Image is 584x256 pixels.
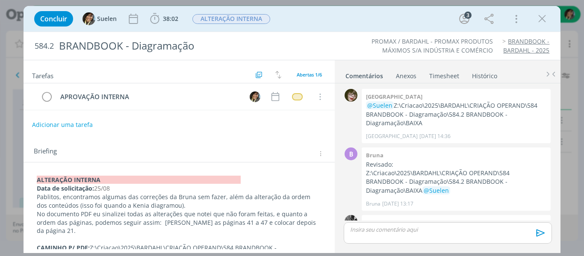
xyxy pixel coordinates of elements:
[37,210,322,235] p: No documento PDF eu sinalizei todas as alterações que notei que não foram feitas, e quanto a orde...
[250,91,260,102] img: S
[32,70,53,80] span: Tarefas
[37,193,322,210] p: Pablitos, encontramos algumas das correções da Bruna sem fazer, além da alteração da ordem dos co...
[345,147,357,160] div: B
[35,41,54,51] span: 584.2
[297,71,322,78] span: Abertas 1/6
[163,15,178,23] span: 38:02
[345,68,383,80] a: Comentários
[32,117,93,132] button: Adicionar uma tarefa
[367,101,392,109] span: @Suelen
[37,184,94,192] strong: Data de solicitação:
[366,101,546,127] p: Z:\Criacao\2025\BARDAHL\CRIAÇÃO OPERAND\584 BRANDBOOK - Diagramação\584.2 BRANDBOOK - Diagramação...
[366,151,383,159] b: Bruna
[366,169,546,195] p: Z:\Criacao\2025\BARDAHL\CRIAÇÃO OPERAND\584 BRANDBOOK - Diagramação\584.2 BRANDBOOK - Diagramação...
[366,132,418,140] p: [GEOGRAPHIC_DATA]
[366,200,380,208] p: Bruna
[24,6,561,253] div: dialog
[429,68,460,80] a: Timesheet
[366,160,546,169] p: Revisado:
[192,14,271,24] button: ALTERAÇÃO INTERNA
[503,37,549,54] a: BRANDBOOK - BARDAHL - 2025
[457,12,471,26] button: 3
[472,68,498,80] a: Histórico
[396,72,416,80] div: Anexos
[382,200,413,208] span: [DATE] 13:17
[37,244,90,252] strong: CAMINHO P/ PDF:
[83,12,95,25] img: S
[40,15,67,22] span: Concluir
[248,90,261,103] button: S
[424,186,449,194] span: @Suelen
[366,219,410,227] b: [PERSON_NAME]
[56,35,331,56] div: BRANDBOOK - Diagramação
[34,11,73,26] button: Concluir
[57,91,242,102] div: APROVAÇÃO INTERNA
[464,12,472,19] div: 3
[37,176,241,184] strong: ALTERAÇÃO INTERNA
[419,132,451,140] span: [DATE] 14:36
[372,37,493,54] a: PROMAX / BARDAHL - PROMAX PRODUTOS MÁXIMOS S/A INDÚSTRIA E COMÉRCIO
[97,16,117,22] span: Suelen
[83,12,117,25] button: SSuelen
[148,12,180,26] button: 38:02
[34,148,57,159] span: Briefing
[94,184,110,192] span: 25/08
[345,215,357,228] img: P
[345,89,357,102] img: K
[275,71,281,79] img: arrow-down-up.svg
[366,93,422,100] b: [GEOGRAPHIC_DATA]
